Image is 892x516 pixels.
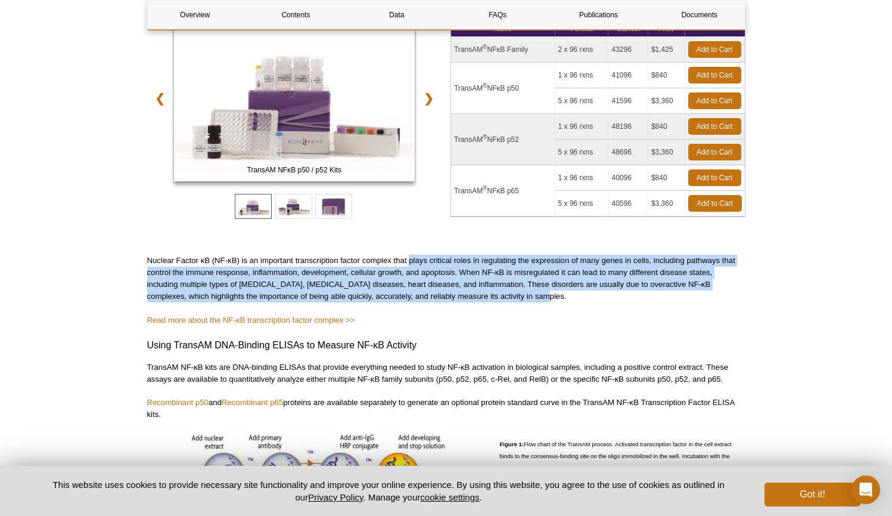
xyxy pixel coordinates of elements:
[451,165,555,217] td: TransAM NFκB p65
[147,398,209,407] a: Recombinant p50
[148,1,243,29] a: Overview
[483,82,487,89] sup: ®
[147,338,745,353] h3: Using TransAM DNA-Binding ELISAs to Measure NF-κB Activity
[147,361,745,385] p: TransAM NF-κB kits are DNA-binding ELISAs that provide everything needed to study NF-κB activatio...
[450,1,545,29] a: FAQs
[608,140,648,165] td: 48696
[248,1,343,29] a: Contents
[648,191,685,217] td: $3,360
[648,140,685,165] td: $3,360
[688,144,741,160] a: Add to Cart
[608,88,648,114] td: 41596
[648,63,685,88] td: $840
[551,1,646,29] a: Publications
[222,398,283,407] a: Recombinant p65
[608,165,648,191] td: 40096
[499,441,524,447] strong: Figure 1:
[147,85,173,112] a: ❮
[176,164,412,176] span: TransAM NFκB p50 / p52 Kits
[349,1,444,29] a: Data
[174,20,415,185] a: TransAM NFκB p50 / p52 Kits
[555,88,609,114] td: 5 x 96 rxns
[451,114,555,165] td: TransAM NFκB p52
[416,85,442,112] a: ❯
[608,114,648,140] td: 48196
[555,165,609,191] td: 1 x 96 rxns
[32,478,745,503] p: This website uses cookies to provide necessary site functionality and improve your online experie...
[688,169,741,186] a: Add to Cart
[851,475,880,504] div: Open Intercom Messenger
[688,67,741,84] a: Add to Cart
[648,88,685,114] td: $3,360
[147,316,355,325] a: Read more about the NF-κB transcription factor complex >>
[499,432,745,495] p: Flow chart of the TransAM process. Activated transcription factor in the cell extract binds to th...
[608,191,648,217] td: 40596
[648,114,685,140] td: $840
[308,492,363,502] a: Privacy Policy
[764,483,860,506] button: Got it!
[608,63,648,88] td: 41096
[555,140,609,165] td: 5 x 96 rxns
[555,37,609,63] td: 2 x 96 rxns
[483,134,487,140] sup: ®
[147,397,745,421] p: and proteins are available separately to generate an optional protein standard curve in the Trans...
[688,195,742,212] a: Add to Cart
[648,165,685,191] td: $840
[648,37,685,63] td: $1,425
[483,44,487,50] sup: ®
[555,114,609,140] td: 1 x 96 rxns
[555,191,609,217] td: 5 x 96 rxns
[174,20,415,181] img: TransAM NFκB p50 / p52 Kits
[451,63,555,114] td: TransAM NFκB p50
[147,255,745,302] p: Nuclear Factor κB (NF-κB) is an important transcription factor complex that plays critical roles ...
[688,92,741,109] a: Add to Cart
[555,63,609,88] td: 1 x 96 rxns
[483,185,487,191] sup: ®
[688,118,741,135] a: Add to Cart
[451,37,555,63] td: TransAM NFκB Family
[652,1,747,29] a: Documents
[420,492,479,502] button: cookie settings
[688,41,741,58] a: Add to Cart
[608,37,648,63] td: 43296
